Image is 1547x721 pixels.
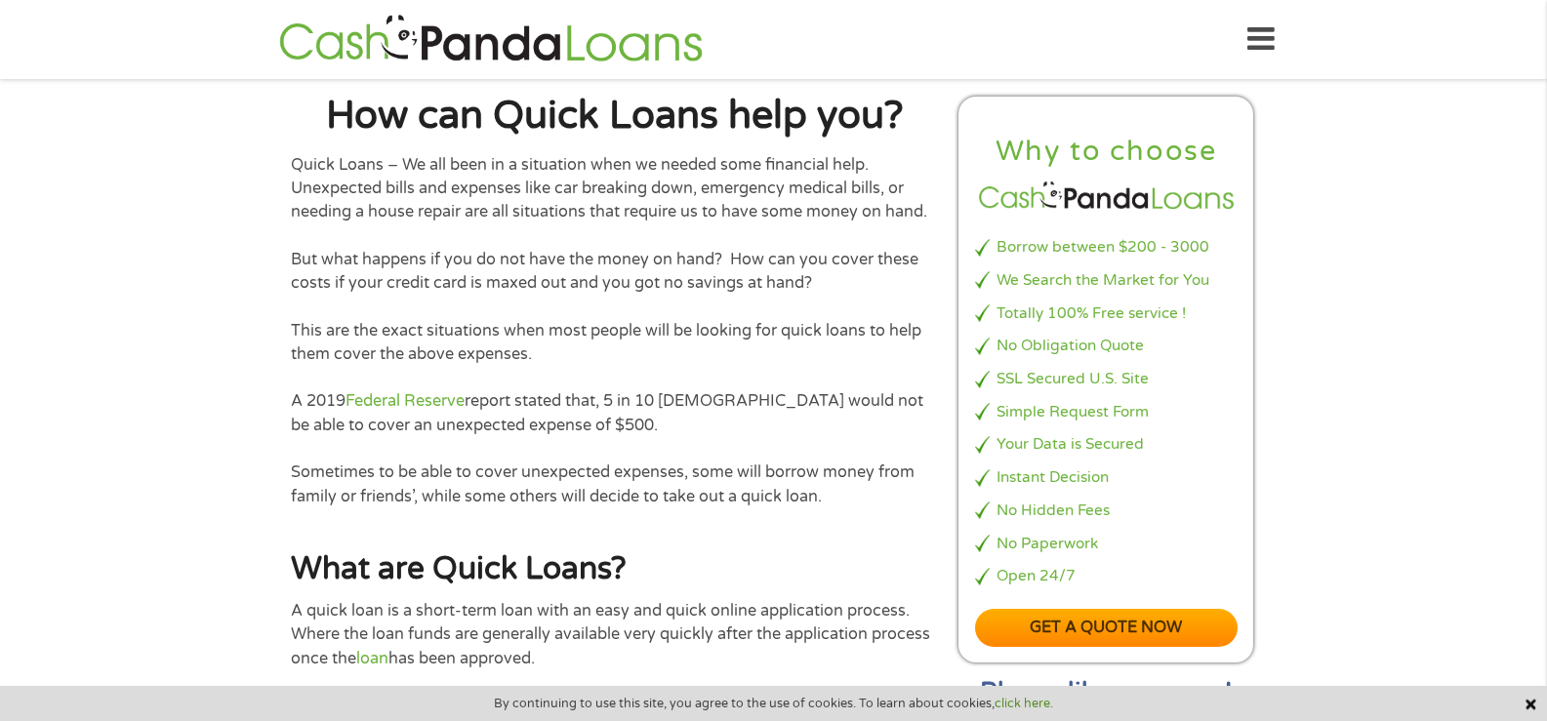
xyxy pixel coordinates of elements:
[975,401,1239,423] li: Simple Request Form
[494,697,1053,710] span: By continuing to use this site, you agree to the use of cookies. To learn about cookies,
[975,433,1239,456] li: Your Data is Secured
[975,335,1239,357] li: No Obligation Quote
[291,549,939,589] h2: What are Quick Loans?
[995,696,1053,711] a: click here.
[291,319,939,367] p: This are the exact situations when most people will be looking for quick loans to help them cover...
[975,269,1239,292] li: We Search the Market for You
[975,368,1239,390] li: SSL Secured U.S. Site
[975,466,1239,489] li: Instant Decision
[975,236,1239,259] li: Borrow between $200 - 3000
[975,302,1239,325] li: Totally 100% Free service !
[957,680,1256,705] h2: Please like our page!​
[975,565,1239,587] li: Open 24/7
[356,649,388,668] a: loan
[273,12,709,67] img: GetLoanNow Logo
[291,153,939,224] p: Quick Loans – We all been in a situation when we needed some financial help. Unexpected bills and...
[291,461,939,508] p: Sometimes to be able to cover unexpected expenses, some will borrow money from family or friends’...
[975,134,1239,170] h2: Why to choose
[975,500,1239,522] li: No Hidden Fees
[975,533,1239,555] li: No Paperwork
[291,599,939,670] p: A quick loan is a short-term loan with an easy and quick online application process. Where the lo...
[291,97,939,136] h1: How can Quick Loans help you?
[346,391,465,411] a: Federal Reserve
[291,248,939,296] p: But what happens if you do not have the money on hand? How can you cover these costs if your cred...
[975,609,1239,647] a: Get a quote now
[291,389,939,437] p: A 2019 report stated that, 5 in 10 [DEMOGRAPHIC_DATA] would not be able to cover an unexpected ex...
